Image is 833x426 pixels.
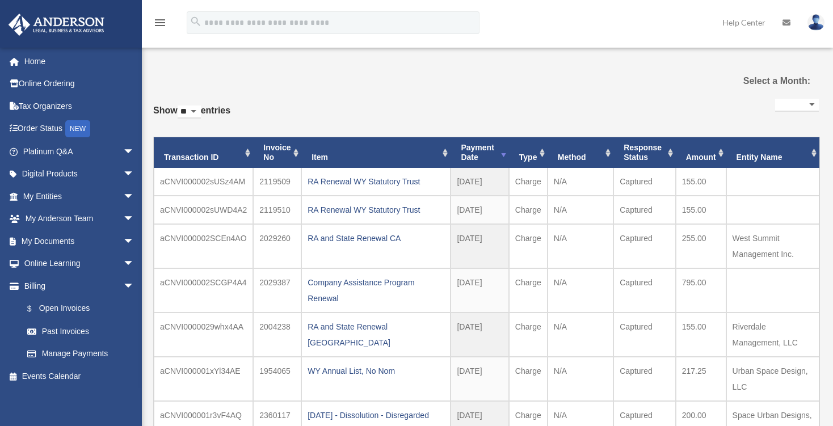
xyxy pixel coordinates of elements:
[8,230,152,252] a: My Documentsarrow_drop_down
[717,73,811,89] label: Select a Month:
[154,137,253,168] th: Transaction ID: activate to sort column ascending
[301,137,451,168] th: Item: activate to sort column ascending
[509,168,548,196] td: Charge
[676,137,726,168] th: Amount: activate to sort column ascending
[308,230,444,246] div: RA and State Renewal CA
[8,50,152,73] a: Home
[153,20,167,29] a: menu
[153,103,230,130] label: Show entries
[548,137,613,168] th: Method: activate to sort column ascending
[613,357,675,401] td: Captured
[123,185,146,208] span: arrow_drop_down
[451,224,508,268] td: [DATE]
[613,196,675,224] td: Captured
[548,224,613,268] td: N/A
[123,163,146,186] span: arrow_drop_down
[8,163,152,185] a: Digital Productsarrow_drop_down
[8,208,152,230] a: My Anderson Teamarrow_drop_down
[190,15,202,28] i: search
[154,224,253,268] td: aCNVI000002SCEn4AO
[726,357,819,401] td: Urban Space Design, LLC
[154,168,253,196] td: aCNVI000002sUSz4AM
[451,168,508,196] td: [DATE]
[5,14,108,36] img: Anderson Advisors Platinum Portal
[253,168,301,196] td: 2119509
[509,357,548,401] td: Charge
[8,365,152,387] a: Events Calendar
[154,313,253,357] td: aCNVI0000029whx4AA
[123,275,146,298] span: arrow_drop_down
[16,343,152,365] a: Manage Payments
[509,224,548,268] td: Charge
[253,357,301,401] td: 1954065
[509,268,548,313] td: Charge
[726,137,819,168] th: Entity Name: activate to sort column ascending
[253,268,301,313] td: 2029387
[613,313,675,357] td: Captured
[548,313,613,357] td: N/A
[253,196,301,224] td: 2119510
[123,252,146,276] span: arrow_drop_down
[676,268,726,313] td: 795.00
[308,202,444,218] div: RA Renewal WY Statutory Trust
[451,196,508,224] td: [DATE]
[726,224,819,268] td: West Summit Management Inc.
[154,196,253,224] td: aCNVI000002sUWD4A2
[16,297,152,320] a: $Open Invoices
[676,168,726,196] td: 155.00
[123,230,146,253] span: arrow_drop_down
[153,16,167,29] i: menu
[509,313,548,357] td: Charge
[308,363,444,379] div: WY Annual List, No Nom
[65,120,90,137] div: NEW
[33,302,39,316] span: $
[676,196,726,224] td: 155.00
[613,137,675,168] th: Response Status: activate to sort column ascending
[178,106,201,119] select: Showentries
[676,313,726,357] td: 155.00
[451,268,508,313] td: [DATE]
[308,319,444,351] div: RA and State Renewal [GEOGRAPHIC_DATA]
[613,268,675,313] td: Captured
[451,137,508,168] th: Payment Date: activate to sort column ascending
[8,185,152,208] a: My Entitiesarrow_drop_down
[253,224,301,268] td: 2029260
[8,140,152,163] a: Platinum Q&Aarrow_drop_down
[253,137,301,168] th: Invoice No: activate to sort column ascending
[253,313,301,357] td: 2004238
[16,320,146,343] a: Past Invoices
[807,14,824,31] img: User Pic
[8,252,152,275] a: Online Learningarrow_drop_down
[154,268,253,313] td: aCNVI000002SCGP4A4
[613,224,675,268] td: Captured
[548,196,613,224] td: N/A
[676,224,726,268] td: 255.00
[8,275,152,297] a: Billingarrow_drop_down
[726,313,819,357] td: Riverdale Management, LLC
[123,208,146,231] span: arrow_drop_down
[548,357,613,401] td: N/A
[548,168,613,196] td: N/A
[8,73,152,95] a: Online Ordering
[308,174,444,189] div: RA Renewal WY Statutory Trust
[548,268,613,313] td: N/A
[451,357,508,401] td: [DATE]
[123,140,146,163] span: arrow_drop_down
[8,117,152,141] a: Order StatusNEW
[676,357,726,401] td: 217.25
[8,95,152,117] a: Tax Organizers
[509,196,548,224] td: Charge
[451,313,508,357] td: [DATE]
[308,407,444,423] div: [DATE] - Dissolution - Disregarded
[613,168,675,196] td: Captured
[308,275,444,306] div: Company Assistance Program Renewal
[509,137,548,168] th: Type: activate to sort column ascending
[154,357,253,401] td: aCNVI000001xYl34AE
